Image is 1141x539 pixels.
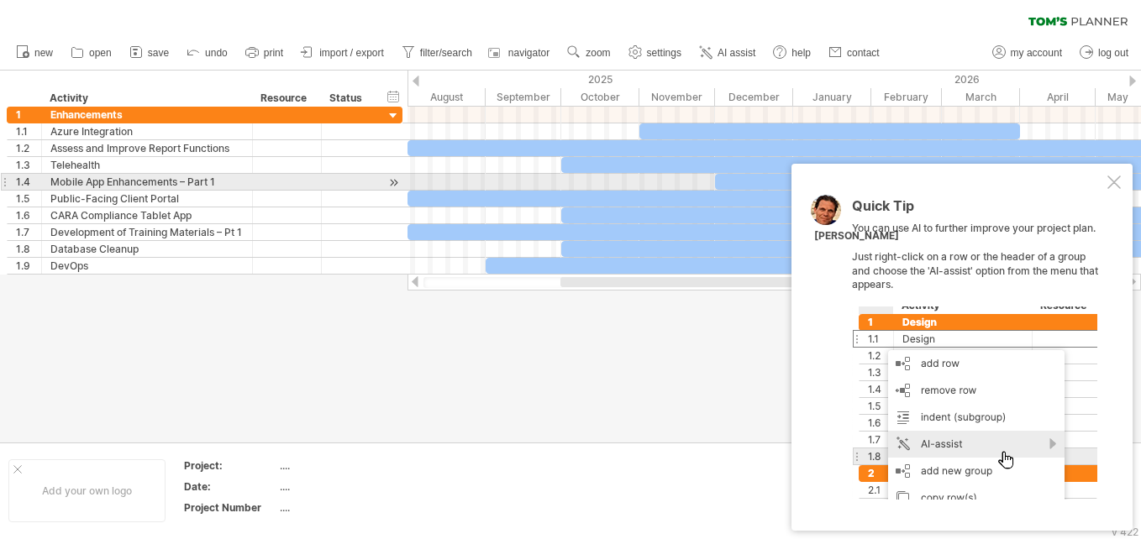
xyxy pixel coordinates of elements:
div: December 2025 [715,88,793,106]
div: Resource [260,90,312,107]
div: Database Cleanup [50,241,244,257]
div: DevOps [50,258,244,274]
span: filter/search [420,47,472,59]
div: January 2026 [793,88,871,106]
div: Quick Tip [852,199,1104,222]
div: 1.6 [16,207,41,223]
a: settings [624,42,686,64]
a: undo [182,42,233,64]
div: CARA Compliance Tablet App [50,207,244,223]
a: filter/search [397,42,477,64]
span: my account [1011,47,1062,59]
div: Telehealth [50,157,244,173]
div: 1.3 [16,157,41,173]
div: Add your own logo [8,459,166,522]
a: zoom [563,42,615,64]
a: new [12,42,58,64]
span: help [791,47,811,59]
div: [PERSON_NAME] [814,229,899,243]
div: April 2026 [1020,88,1096,106]
div: Project: [184,458,276,473]
div: September 2025 [486,88,561,106]
div: Azure Integration [50,123,244,139]
a: navigator [486,42,555,64]
div: Project Number [184,500,276,515]
a: open [66,42,117,64]
div: August 2025 [407,88,486,106]
span: new [34,47,53,59]
span: AI assist [718,47,755,59]
div: Mobile App Enhancements – Part 1 [50,174,244,190]
a: print [241,42,288,64]
span: print [264,47,283,59]
div: Status [329,90,366,107]
div: November 2025 [639,88,715,106]
div: .... [280,500,421,515]
span: navigator [508,47,549,59]
div: v 422 [1112,526,1138,538]
span: save [148,47,169,59]
a: import / export [297,42,389,64]
a: help [769,42,816,64]
div: 1.4 [16,174,41,190]
div: March 2026 [942,88,1020,106]
a: AI assist [695,42,760,64]
a: log out [1075,42,1133,64]
a: my account [988,42,1067,64]
div: Public-Facing Client Portal [50,191,244,207]
div: Date: [184,479,276,494]
div: February 2026 [871,88,942,106]
a: save [125,42,174,64]
span: open [89,47,112,59]
div: Assess and Improve Report Functions [50,140,244,156]
span: import / export [319,47,384,59]
div: 1.1 [16,123,41,139]
div: You can use AI to further improve your project plan. Just right-click on a row or the header of a... [852,199,1104,500]
div: 1 [16,107,41,123]
div: October 2025 [561,88,639,106]
div: .... [280,479,421,494]
div: 1.9 [16,258,41,274]
span: zoom [586,47,610,59]
div: .... [280,458,421,473]
div: Development of Training Materials – Pt 1 [50,224,244,240]
div: Enhancements [50,107,244,123]
div: 1.8 [16,241,41,257]
div: 1.7 [16,224,41,240]
span: log out [1098,47,1128,59]
span: contact [847,47,880,59]
div: 1.5 [16,191,41,207]
a: contact [824,42,885,64]
div: 1.2 [16,140,41,156]
span: undo [205,47,228,59]
div: Activity [50,90,243,107]
div: scroll to activity [386,174,402,191]
span: settings [647,47,681,59]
